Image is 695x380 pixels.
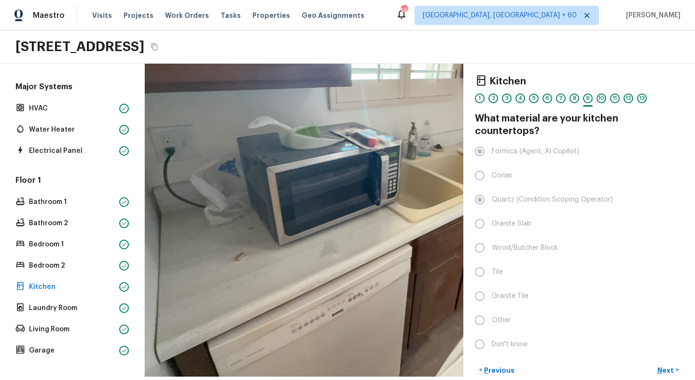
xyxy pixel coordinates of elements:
[423,11,577,20] span: [GEOGRAPHIC_DATA], [GEOGRAPHIC_DATA] + 60
[597,94,606,103] div: 10
[489,75,526,88] h4: Kitchen
[401,6,407,15] div: 566
[148,41,161,53] button: Copy Address
[657,366,676,375] p: Next
[637,94,647,103] div: 13
[570,94,579,103] div: 8
[583,94,593,103] div: 9
[92,11,112,20] span: Visits
[29,261,115,271] p: Bedroom 2
[302,11,364,20] span: Geo Assignments
[29,146,115,156] p: Electrical Panel
[515,94,525,103] div: 4
[502,94,512,103] div: 3
[29,125,115,135] p: Water Heater
[15,38,144,55] h2: [STREET_ADDRESS]
[29,240,115,249] p: Bedroom 1
[610,94,620,103] div: 11
[492,291,528,301] span: Granite Tile
[624,94,633,103] div: 12
[556,94,566,103] div: 7
[33,11,65,20] span: Maestro
[29,303,115,313] p: Laundry Room
[221,12,241,19] span: Tasks
[14,81,131,94] h5: Major Systems
[482,366,514,375] p: Previous
[492,315,511,325] span: Other
[165,11,209,20] span: Work Orders
[622,11,681,20] span: [PERSON_NAME]
[492,171,513,180] span: Corian
[488,94,498,103] div: 2
[29,346,115,355] p: Garage
[475,362,518,378] button: <Previous
[475,112,683,137] h4: What material are your kitchen countertops?
[252,11,290,20] span: Properties
[29,218,115,228] p: Bathroom 2
[492,267,503,277] span: Tile
[653,362,683,378] button: Next>
[492,195,613,204] span: Quartz (Condition Scoping Operator)
[14,175,131,188] h5: Floor 1
[492,339,528,349] span: Don't know
[529,94,539,103] div: 5
[492,243,558,253] span: Wood/Butcher Block
[492,147,579,156] span: Formica (Agent, AI Copilot)
[492,219,531,229] span: Granite Slab
[475,94,485,103] div: 1
[29,325,115,334] p: Living Room
[29,282,115,292] p: Kitchen
[29,197,115,207] p: Bathroom 1
[124,11,153,20] span: Projects
[29,104,115,113] p: HVAC
[542,94,552,103] div: 6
